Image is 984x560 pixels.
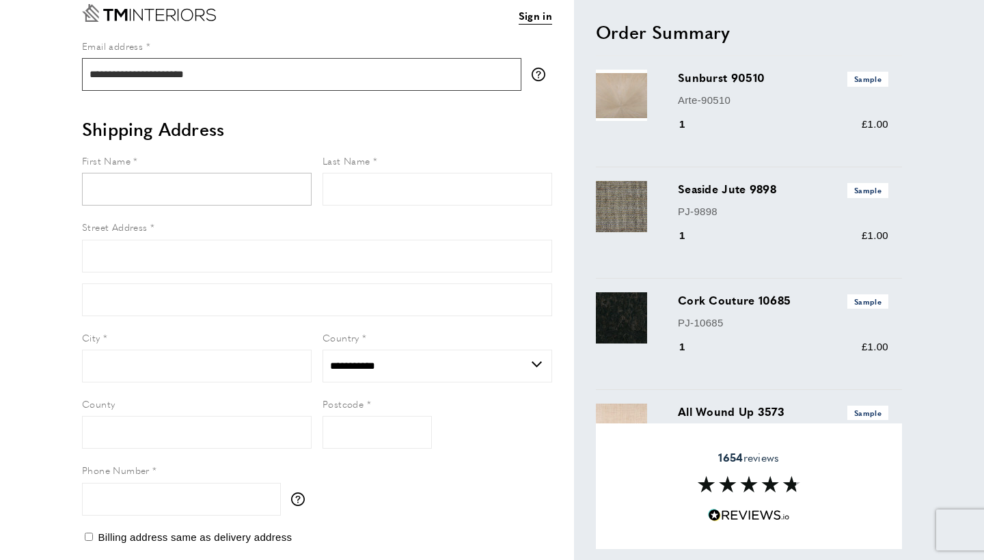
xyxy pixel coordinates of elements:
img: Sunburst 90510 [596,70,647,121]
span: £1.00 [862,118,888,130]
button: More information [291,492,312,506]
span: First Name [82,154,131,167]
span: Postcode [323,397,364,410]
a: Sign in [519,8,552,25]
p: Arte-90510 [678,92,888,109]
h3: Sunburst 90510 [678,70,888,86]
button: More information [532,68,552,81]
a: Go to Home page [82,4,216,22]
p: PJ-9898 [678,204,888,220]
img: Cork Couture 10685 [596,292,647,344]
img: Reviews section [698,476,800,492]
span: reviews [718,451,779,464]
div: 1 [678,116,705,132]
span: Billing address same as delivery address [98,531,292,543]
input: Billing address same as delivery address [85,533,93,541]
img: Reviews.io 5 stars [708,509,790,522]
span: Email address [82,39,143,53]
span: Street Address [82,220,148,234]
img: Seaside Jute 9898 [596,181,647,232]
span: Country [323,331,359,344]
h3: Cork Couture 10685 [678,292,888,309]
h2: Shipping Address [82,117,552,141]
span: Sample [847,294,888,309]
h3: Seaside Jute 9898 [678,181,888,197]
span: £1.00 [862,229,888,241]
span: City [82,331,100,344]
strong: 1654 [718,449,743,465]
img: All Wound Up 3573 [596,404,647,455]
span: Sample [847,183,888,197]
div: 1 [678,339,705,355]
span: Last Name [323,154,370,167]
h3: All Wound Up 3573 [678,404,888,420]
span: County [82,397,115,410]
p: PJ-10685 [678,315,888,331]
div: 1 [678,227,705,244]
span: Sample [847,72,888,86]
span: Sample [847,406,888,420]
span: £1.00 [862,341,888,352]
span: Phone Number [82,463,150,477]
h2: Order Summary [596,20,902,44]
